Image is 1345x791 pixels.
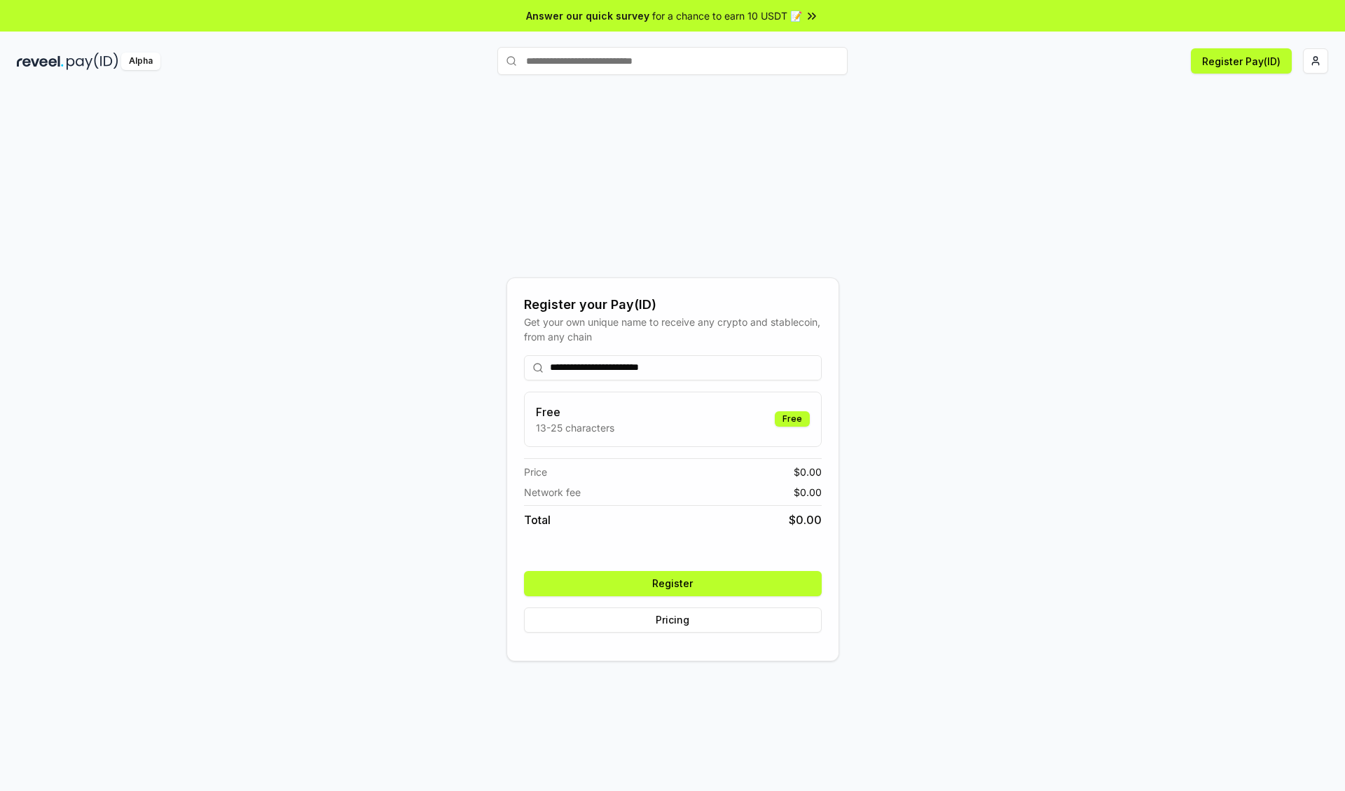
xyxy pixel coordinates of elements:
[524,485,581,500] span: Network fee
[536,420,614,435] p: 13-25 characters
[67,53,118,70] img: pay_id
[775,411,810,427] div: Free
[524,607,822,633] button: Pricing
[524,511,551,528] span: Total
[789,511,822,528] span: $ 0.00
[526,8,649,23] span: Answer our quick survey
[121,53,160,70] div: Alpha
[536,404,614,420] h3: Free
[17,53,64,70] img: reveel_dark
[524,315,822,344] div: Get your own unique name to receive any crypto and stablecoin, from any chain
[794,485,822,500] span: $ 0.00
[1191,48,1292,74] button: Register Pay(ID)
[524,465,547,479] span: Price
[652,8,802,23] span: for a chance to earn 10 USDT 📝
[794,465,822,479] span: $ 0.00
[524,571,822,596] button: Register
[524,295,822,315] div: Register your Pay(ID)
